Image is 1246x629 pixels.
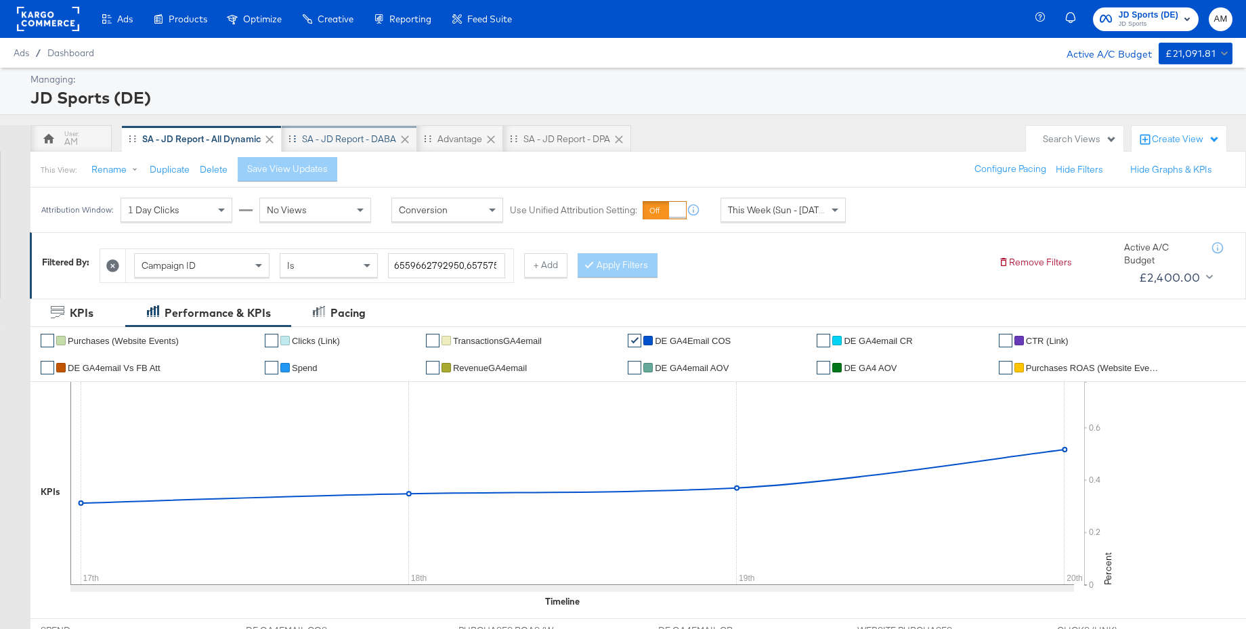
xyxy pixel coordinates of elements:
[388,253,505,278] input: Enter a search term
[998,256,1072,269] button: Remove Filters
[1119,19,1178,30] span: JD Sports
[68,363,160,373] span: DE GA4email vs FB Att
[82,158,152,182] button: Rename
[47,47,94,58] a: Dashboard
[330,305,366,321] div: Pacing
[287,259,295,272] span: Is
[817,361,830,374] a: ✔
[426,334,439,347] a: ✔
[389,14,431,24] span: Reporting
[292,336,340,346] span: Clicks (Link)
[999,361,1012,374] a: ✔
[64,135,78,148] div: AM
[1026,363,1161,373] span: Purchases ROAS (Website Events)
[399,204,448,216] span: Conversion
[655,363,729,373] span: DE GA4email AOV
[453,336,542,346] span: TransactionsGA4email
[1102,552,1114,585] text: Percent
[169,14,207,24] span: Products
[999,334,1012,347] a: ✔
[41,485,60,498] div: KPIs
[142,259,196,272] span: Campaign ID
[30,73,1229,86] div: Managing:
[1119,8,1178,22] span: JD Sports (DE)
[510,135,517,142] div: Drag to reorder tab
[267,204,307,216] span: No Views
[1130,163,1212,176] button: Hide Graphs & KPIs
[302,133,396,146] div: SA - JD Report - DABA
[68,336,179,346] span: Purchases (Website Events)
[1052,43,1152,63] div: Active A/C Budget
[70,305,93,321] div: KPIs
[1026,336,1069,346] span: CTR (Link)
[1209,7,1232,31] button: AM
[817,334,830,347] a: ✔
[523,133,610,146] div: SA - JD Report - DPA
[510,204,637,217] label: Use Unified Attribution Setting:
[142,133,261,146] div: SA - JD Report - All Dynamic
[165,305,271,321] div: Performance & KPIs
[1152,133,1220,146] div: Create View
[1043,133,1117,146] div: Search Views
[1056,163,1103,176] button: Hide Filters
[41,165,77,175] div: This View:
[628,334,641,347] a: ✔
[628,361,641,374] a: ✔
[41,361,54,374] a: ✔
[129,135,136,142] div: Drag to reorder tab
[200,163,228,176] button: Delete
[41,205,114,215] div: Attribution Window:
[1165,45,1216,62] div: £21,091.81
[437,133,482,146] div: Advantage
[1139,267,1201,288] div: £2,400.00
[42,256,89,269] div: Filtered By:
[467,14,512,24] span: Feed Suite
[117,14,133,24] span: Ads
[844,363,897,373] span: DE GA4 AOV
[1134,267,1216,288] button: £2,400.00
[1093,7,1199,31] button: JD Sports (DE)JD Sports
[30,86,1229,109] div: JD Sports (DE)
[41,334,54,347] a: ✔
[844,336,912,346] span: DE GA4email CR
[965,157,1056,181] button: Configure Pacing
[14,47,29,58] span: Ads
[453,363,527,373] span: RevenueGA4email
[545,595,580,608] div: Timeline
[265,361,278,374] a: ✔
[1214,12,1227,27] span: AM
[265,334,278,347] a: ✔
[1159,43,1232,64] button: £21,091.81
[128,204,179,216] span: 1 Day Clicks
[292,363,318,373] span: Spend
[318,14,353,24] span: Creative
[29,47,47,58] span: /
[243,14,282,24] span: Optimize
[1124,241,1199,266] div: Active A/C Budget
[426,361,439,374] a: ✔
[288,135,296,142] div: Drag to reorder tab
[424,135,431,142] div: Drag to reorder tab
[524,253,567,278] button: + Add
[655,336,731,346] span: DE GA4Email COS
[150,163,190,176] button: Duplicate
[728,204,830,216] span: This Week (Sun - [DATE])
